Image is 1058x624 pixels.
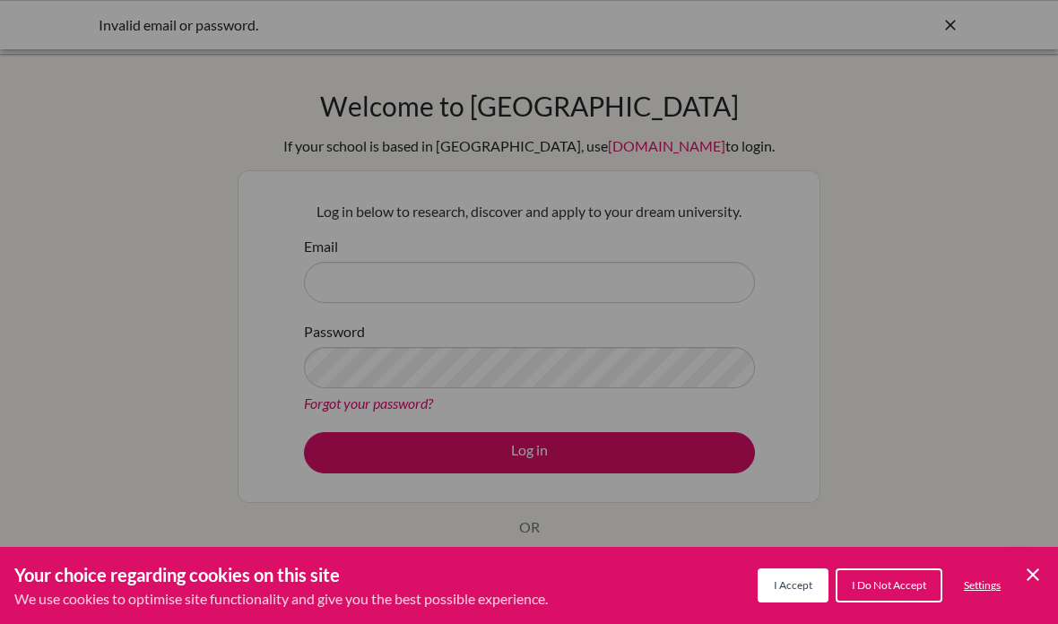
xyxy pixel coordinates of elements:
span: I Accept [774,578,812,592]
button: I Accept [758,568,828,602]
span: I Do Not Accept [852,578,926,592]
h3: Your choice regarding cookies on this site [14,561,548,588]
span: Settings [964,578,1001,592]
p: We use cookies to optimise site functionality and give you the best possible experience. [14,588,548,610]
button: Settings [950,570,1015,601]
button: I Do Not Accept [836,568,942,602]
button: Save and close [1022,564,1044,585]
